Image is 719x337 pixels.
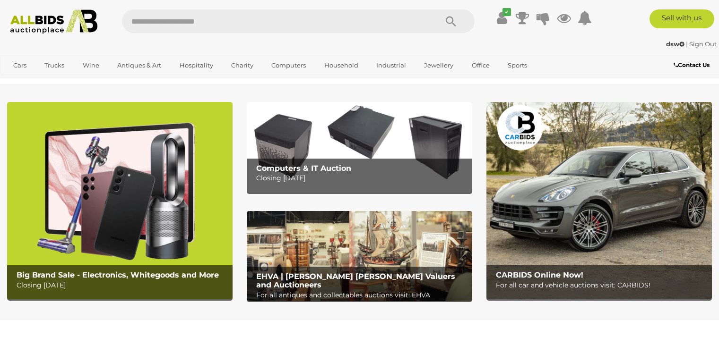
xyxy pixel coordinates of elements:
b: Contact Us [674,61,710,68]
img: CARBIDS Online Now! [486,102,712,299]
a: Household [318,58,364,73]
a: EHVA | Evans Hastings Valuers and Auctioneers EHVA | [PERSON_NAME] [PERSON_NAME] Valuers and Auct... [247,211,472,301]
a: Sports [502,58,533,73]
a: CARBIDS Online Now! CARBIDS Online Now! For all car and vehicle auctions visit: CARBIDS! [486,102,712,299]
a: Sign Out [689,40,717,48]
a: dsw [666,40,686,48]
a: [GEOGRAPHIC_DATA] [7,73,87,89]
img: Allbids.com.au [5,9,103,34]
a: Trucks [38,58,70,73]
a: Antiques & Art [111,58,167,73]
p: For all antiques and collectables auctions visit: EHVA [256,289,468,301]
p: For all car and vehicle auctions visit: CARBIDS! [496,279,707,291]
a: Sell with us [650,9,714,28]
img: EHVA | Evans Hastings Valuers and Auctioneers [247,211,472,301]
b: EHVA | [PERSON_NAME] [PERSON_NAME] Valuers and Auctioneers [256,272,455,289]
span: | [686,40,688,48]
button: Search [427,9,475,33]
strong: dsw [666,40,684,48]
a: Contact Us [674,60,712,70]
a: Cars [7,58,33,73]
a: Charity [225,58,260,73]
a: ✔ [494,9,509,26]
img: Big Brand Sale - Electronics, Whitegoods and More [7,102,233,299]
a: Computers & IT Auction Computers & IT Auction Closing [DATE] [247,102,472,192]
p: Closing [DATE] [256,172,468,184]
b: CARBIDS Online Now! [496,270,583,279]
b: Computers & IT Auction [256,164,351,173]
a: Computers [265,58,312,73]
a: Industrial [370,58,412,73]
img: Computers & IT Auction [247,102,472,192]
a: Big Brand Sale - Electronics, Whitegoods and More Big Brand Sale - Electronics, Whitegoods and Mo... [7,102,233,299]
a: Hospitality [173,58,219,73]
p: Closing [DATE] [17,279,228,291]
a: Jewellery [418,58,459,73]
b: Big Brand Sale - Electronics, Whitegoods and More [17,270,219,279]
i: ✔ [502,8,511,16]
a: Wine [77,58,105,73]
a: Office [466,58,496,73]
